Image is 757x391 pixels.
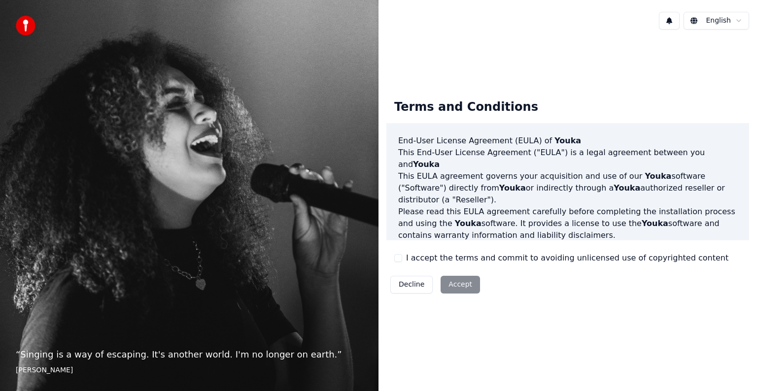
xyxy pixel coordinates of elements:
p: This EULA agreement governs your acquisition and use of our software ("Software") directly from o... [398,170,737,206]
button: Decline [390,276,433,293]
p: This End-User License Agreement ("EULA") is a legal agreement between you and [398,147,737,170]
span: Youka [554,136,581,145]
span: Youka [455,219,482,228]
span: Youka [614,183,640,193]
p: Please read this EULA agreement carefully before completing the installation process and using th... [398,206,737,241]
footer: [PERSON_NAME] [16,365,363,375]
h3: End-User License Agreement (EULA) of [398,135,737,147]
span: Youka [642,219,668,228]
span: Youka [645,171,671,181]
span: Youka [499,183,526,193]
div: Terms and Conditions [386,92,546,123]
label: I accept the terms and commit to avoiding unlicensed use of copyrighted content [406,252,728,264]
p: “ Singing is a way of escaping. It's another world. I'm no longer on earth. ” [16,348,363,361]
span: Youka [413,160,440,169]
img: youka [16,16,35,35]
